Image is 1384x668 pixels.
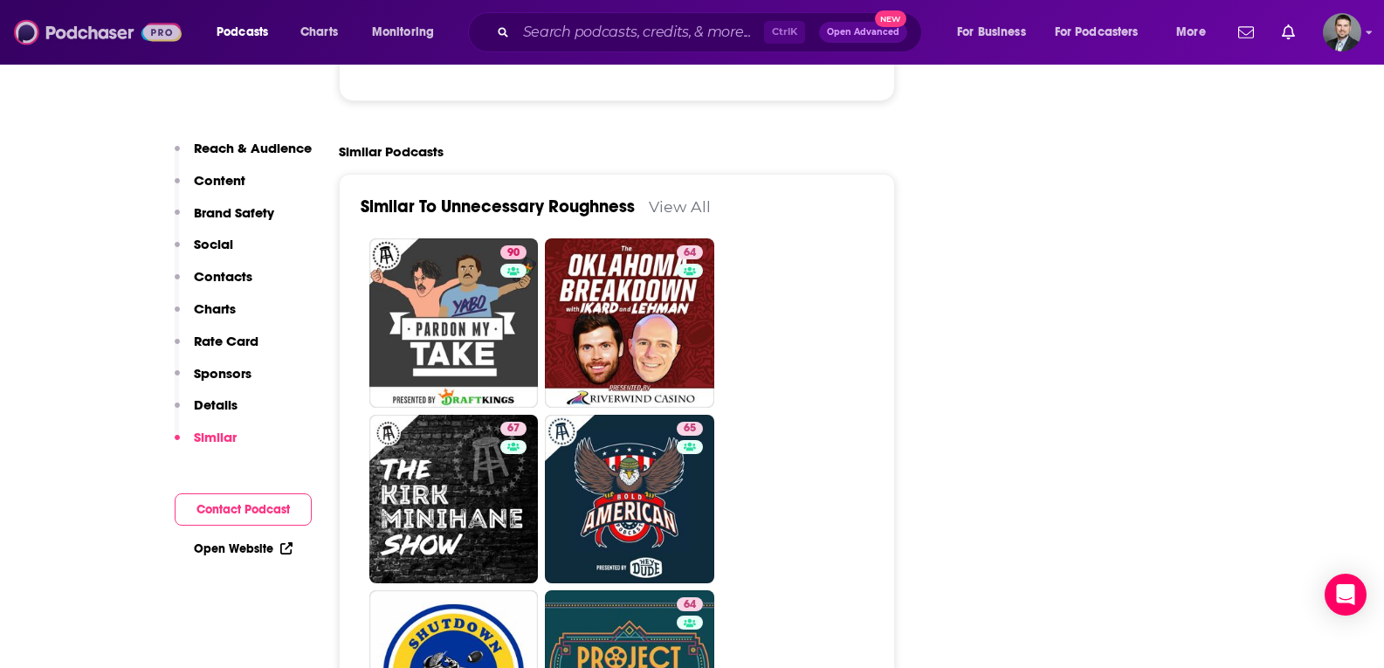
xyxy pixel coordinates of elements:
[339,143,444,160] h2: Similar Podcasts
[945,18,1048,46] button: open menu
[507,420,520,437] span: 67
[764,21,805,44] span: Ctrl K
[175,333,258,365] button: Rate Card
[516,18,764,46] input: Search podcasts, credits, & more...
[1325,574,1367,616] div: Open Intercom Messenger
[500,422,527,436] a: 67
[175,204,274,237] button: Brand Safety
[677,597,703,611] a: 64
[1323,13,1361,52] img: User Profile
[194,541,293,556] a: Open Website
[175,300,236,333] button: Charts
[649,197,711,216] a: View All
[194,396,238,413] p: Details
[175,396,238,429] button: Details
[360,18,457,46] button: open menu
[369,415,539,584] a: 67
[1055,20,1139,45] span: For Podcasters
[217,20,268,45] span: Podcasts
[507,244,520,262] span: 90
[677,245,703,259] a: 64
[819,22,907,43] button: Open AdvancedNew
[684,244,696,262] span: 64
[1275,17,1302,47] a: Show notifications dropdown
[14,16,182,49] img: Podchaser - Follow, Share and Rate Podcasts
[175,140,312,172] button: Reach & Audience
[369,238,539,408] a: 90
[175,365,251,397] button: Sponsors
[372,20,434,45] span: Monitoring
[194,236,233,252] p: Social
[1164,18,1228,46] button: open menu
[175,268,252,300] button: Contacts
[545,238,714,408] a: 64
[194,172,245,189] p: Content
[684,596,696,614] span: 64
[500,245,527,259] a: 90
[194,365,251,382] p: Sponsors
[289,18,348,46] a: Charts
[300,20,338,45] span: Charts
[194,268,252,285] p: Contacts
[194,300,236,317] p: Charts
[175,429,237,461] button: Similar
[875,10,906,27] span: New
[175,493,312,526] button: Contact Podcast
[204,18,291,46] button: open menu
[194,333,258,349] p: Rate Card
[194,204,274,221] p: Brand Safety
[485,12,939,52] div: Search podcasts, credits, & more...
[684,420,696,437] span: 65
[957,20,1026,45] span: For Business
[1323,13,1361,52] span: Logged in as sstewart9
[677,422,703,436] a: 65
[1323,13,1361,52] button: Show profile menu
[194,140,312,156] p: Reach & Audience
[175,172,245,204] button: Content
[361,196,635,217] a: Similar To Unnecessary Roughness
[1043,18,1164,46] button: open menu
[175,236,233,268] button: Social
[545,415,714,584] a: 65
[194,429,237,445] p: Similar
[1176,20,1206,45] span: More
[827,28,899,37] span: Open Advanced
[1231,17,1261,47] a: Show notifications dropdown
